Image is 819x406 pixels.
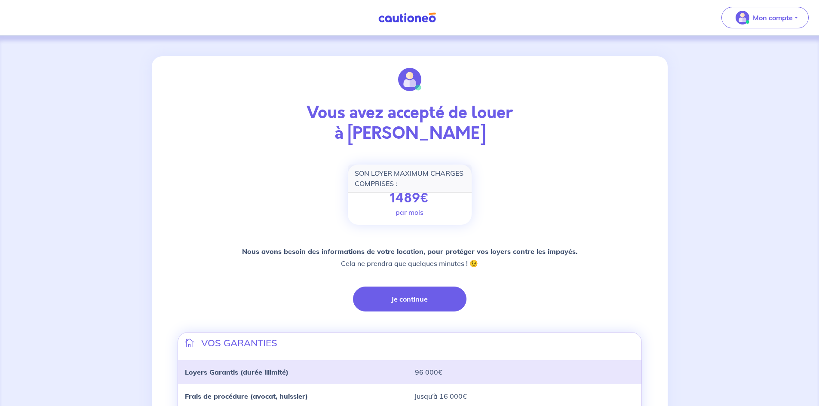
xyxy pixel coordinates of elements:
[353,287,466,311] button: Je continue
[721,7,809,28] button: illu_account_valid_menu.svgMon compte
[420,189,429,208] span: €
[396,207,423,217] p: par mois
[375,12,439,23] img: Cautioneo
[201,336,277,350] p: VOS GARANTIES
[753,12,793,23] p: Mon compte
[415,391,635,401] p: jusqu’à 16 000€
[185,368,288,376] strong: Loyers Garantis (durée illimité)
[398,68,421,91] img: illu_account_valid.svg
[736,11,749,24] img: illu_account_valid_menu.svg
[390,191,429,206] p: 1489
[185,392,308,400] strong: Frais de procédure (avocat, huissier)
[415,367,635,377] p: 96 000€
[178,103,642,144] p: Vous avez accepté de louer à [PERSON_NAME]
[242,245,577,269] p: Cela ne prendra que quelques minutes ! 😉
[242,247,577,256] strong: Nous avons besoin des informations de votre location, pour protéger vos loyers contre les impayés.
[348,165,472,192] div: SON LOYER MAXIMUM CHARGES COMPRISES :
